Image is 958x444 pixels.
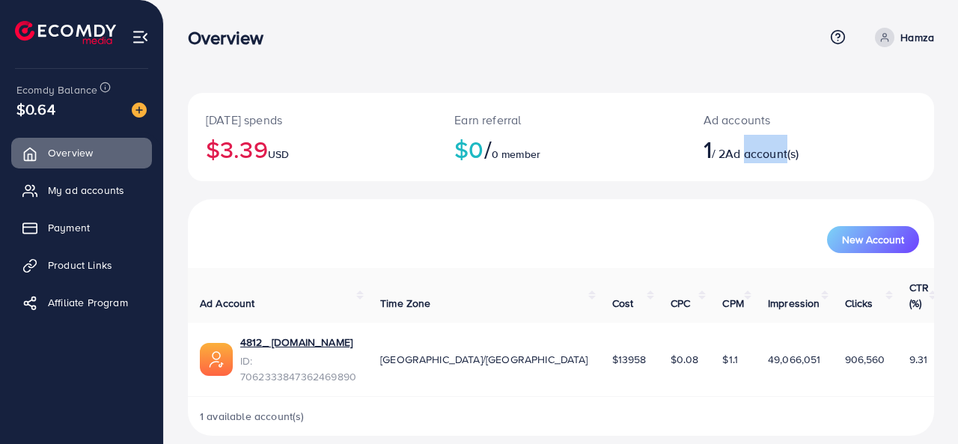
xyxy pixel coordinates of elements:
span: $1.1 [722,352,738,367]
span: Affiliate Program [48,295,128,310]
p: [DATE] spends [206,111,418,129]
h2: $0 [454,135,667,163]
a: My ad accounts [11,175,152,205]
span: 906,560 [845,352,885,367]
span: Overview [48,145,93,160]
h2: / 2 [704,135,854,163]
p: Hamza [900,28,934,46]
span: 0 member [492,147,540,162]
span: $0.08 [671,352,699,367]
span: Clicks [845,296,873,311]
h3: Overview [188,27,275,49]
span: ID: 7062333847362469890 [240,353,356,384]
span: USD [268,147,289,162]
img: image [132,103,147,118]
iframe: Chat [894,377,947,433]
h2: $3.39 [206,135,418,163]
a: Product Links [11,250,152,280]
a: Payment [11,213,152,243]
span: / [484,132,492,166]
span: 49,066,051 [768,352,821,367]
a: Affiliate Program [11,288,152,317]
a: Overview [11,138,152,168]
span: New Account [842,234,904,245]
button: New Account [827,226,919,253]
span: Impression [768,296,820,311]
span: $13958 [612,352,647,367]
span: 9.31 [909,352,928,367]
span: Cost [612,296,634,311]
span: Ad account(s) [725,145,799,162]
span: CTR (%) [909,280,929,310]
span: CPC [671,296,690,311]
img: logo [15,21,116,44]
span: Payment [48,220,90,235]
img: menu [132,28,149,46]
span: CPM [722,296,743,311]
span: Ad Account [200,296,255,311]
a: Hamza [869,28,934,47]
p: Ad accounts [704,111,854,129]
span: 1 [704,132,712,166]
span: [GEOGRAPHIC_DATA]/[GEOGRAPHIC_DATA] [380,352,588,367]
img: ic-ads-acc.e4c84228.svg [200,343,233,376]
p: Earn referral [454,111,667,129]
span: Ecomdy Balance [16,82,97,97]
span: Product Links [48,258,112,273]
span: My ad accounts [48,183,124,198]
span: 1 available account(s) [200,409,305,424]
a: 4812_ [DOMAIN_NAME] [240,335,353,350]
span: $0.64 [16,98,55,120]
span: Time Zone [380,296,430,311]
